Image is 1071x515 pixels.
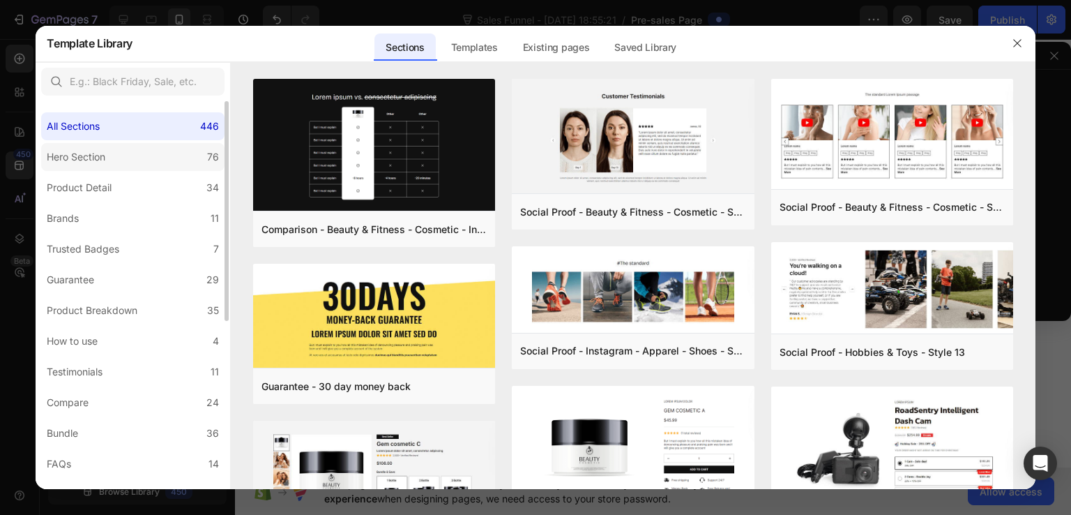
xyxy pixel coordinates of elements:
[11,253,252,331] h2: Rich Text Editor. Editing area: main
[206,394,219,411] div: 24
[603,33,688,61] div: Saved Library
[47,394,89,411] div: Compare
[47,241,119,257] div: Trusted Badges
[253,264,495,371] img: g30.png
[440,33,509,61] div: Templates
[47,210,79,227] div: Brands
[771,79,1013,192] img: sp8.png
[47,456,71,472] div: FAQs
[206,425,219,442] div: 36
[11,17,252,197] img: image_demo.jpg
[13,255,250,329] p: How to use it for the best results
[200,118,219,135] div: 446
[47,333,98,350] div: How to use
[211,364,219,380] div: 11
[512,246,754,336] img: sp30.png
[374,33,435,61] div: Sections
[771,242,1013,337] img: sp13.png
[47,179,112,196] div: Product Detail
[261,221,487,238] div: Comparison - Beauty & Fitness - Cosmetic - Ingredients - Style 19
[780,344,965,361] div: Social Proof - Hobbies & Toys - Style 13
[47,364,102,380] div: Testimonials
[208,456,219,472] div: 14
[47,486,101,503] div: Social Proof
[47,302,137,319] div: Product Breakdown
[261,378,411,395] div: Guarantee - 30 day money back
[207,302,219,319] div: 35
[211,210,219,227] div: 11
[512,79,754,196] img: sp16.png
[41,68,225,96] input: E.g.: Black Friday, Sale, etc.
[206,486,219,503] div: 43
[780,199,1005,216] div: Social Proof - Beauty & Fitness - Cosmetic - Style 8
[47,425,78,442] div: Bundle
[213,241,219,257] div: 7
[213,333,219,350] div: 4
[206,179,219,196] div: 34
[206,271,219,288] div: 29
[47,149,105,165] div: Hero Section
[47,271,94,288] div: Guarantee
[520,343,745,359] div: Social Proof - Instagram - Apparel - Shoes - Style 30
[207,149,219,165] div: 76
[47,25,132,61] h2: Template Library
[520,204,745,221] div: Social Proof - Beauty & Fitness - Cosmetic - Style 16
[47,118,100,135] div: All Sections
[1024,447,1057,480] div: Open Intercom Messenger
[253,79,495,214] img: c19.png
[512,33,601,61] div: Existing pages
